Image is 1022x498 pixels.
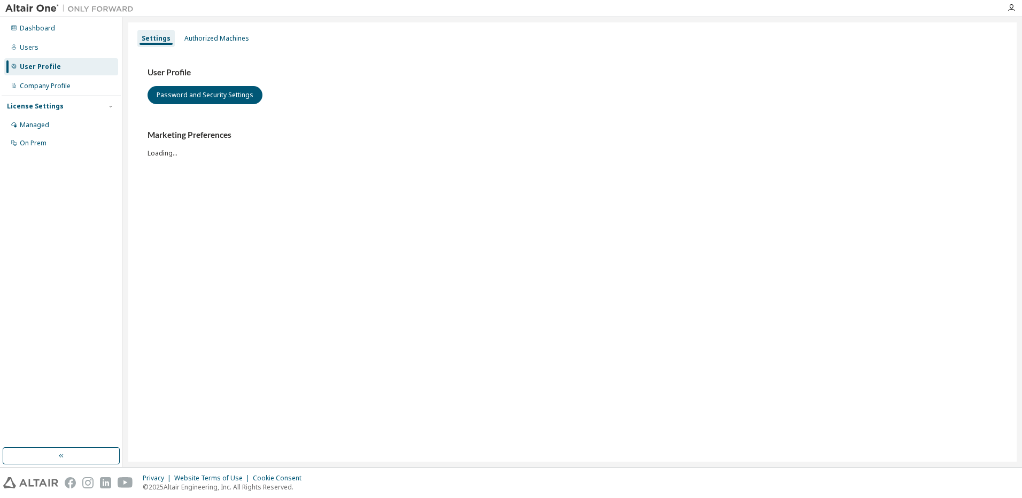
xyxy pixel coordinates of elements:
[20,82,71,90] div: Company Profile
[3,477,58,488] img: altair_logo.svg
[118,477,133,488] img: youtube.svg
[65,477,76,488] img: facebook.svg
[20,43,38,52] div: Users
[148,130,997,157] div: Loading...
[184,34,249,43] div: Authorized Machines
[148,67,997,78] h3: User Profile
[148,130,997,141] h3: Marketing Preferences
[143,474,174,483] div: Privacy
[253,474,308,483] div: Cookie Consent
[7,102,64,111] div: License Settings
[20,139,47,147] div: On Prem
[5,3,139,14] img: Altair One
[142,34,171,43] div: Settings
[174,474,253,483] div: Website Terms of Use
[20,63,61,71] div: User Profile
[143,483,308,492] p: © 2025 Altair Engineering, Inc. All Rights Reserved.
[100,477,111,488] img: linkedin.svg
[20,24,55,33] div: Dashboard
[148,86,262,104] button: Password and Security Settings
[20,121,49,129] div: Managed
[82,477,94,488] img: instagram.svg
